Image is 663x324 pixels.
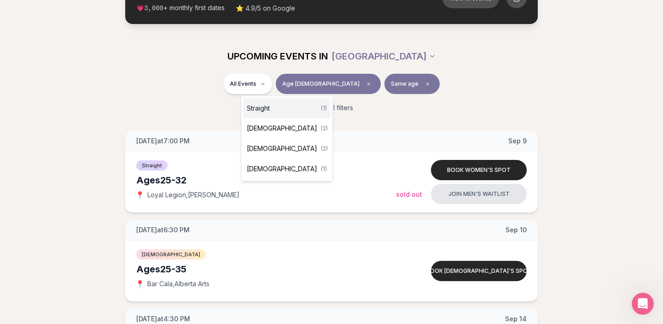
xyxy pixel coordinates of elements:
span: ( 1 ) [321,165,327,173]
span: [DEMOGRAPHIC_DATA] [247,144,317,153]
span: ( 2 ) [321,145,328,153]
span: [DEMOGRAPHIC_DATA] [247,165,317,174]
span: Straight [247,104,270,113]
span: [DEMOGRAPHIC_DATA] [247,124,317,133]
iframe: Intercom live chat [632,293,654,315]
span: ( 2 ) [321,125,328,132]
span: ( 1 ) [321,105,327,112]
